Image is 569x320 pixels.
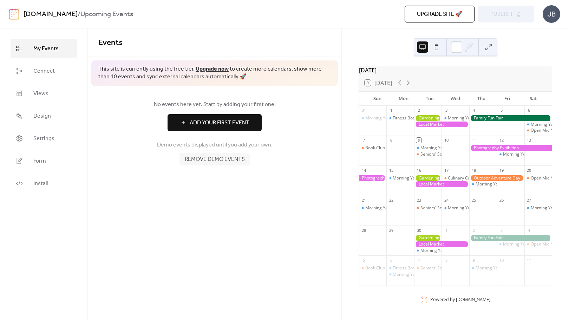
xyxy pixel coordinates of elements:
[527,198,532,203] div: 27
[420,248,458,254] div: Morning Yoga Bliss
[442,175,469,181] div: Culinary Cooking Class
[33,135,54,143] span: Settings
[527,138,532,143] div: 13
[497,241,524,247] div: Morning Yoga Bliss
[365,115,403,121] div: Morning Yoga Bliss
[471,257,477,263] div: 9
[11,84,77,103] a: Views
[531,241,561,247] div: Open Mic Night
[359,145,386,151] div: Book Club Gathering
[359,175,386,181] div: Photography Exhibition
[196,64,229,74] a: Upgrade now
[527,168,532,173] div: 20
[471,198,477,203] div: 25
[444,257,449,263] div: 8
[417,10,462,19] span: Upgrade site 🚀
[499,168,504,173] div: 19
[448,205,485,211] div: Morning Yoga Bliss
[443,92,469,106] div: Wed
[527,257,532,263] div: 11
[469,235,552,241] div: Family Fun Fair
[420,265,457,271] div: Seniors' Social Tea
[527,108,532,113] div: 6
[494,92,520,106] div: Fri
[414,241,469,247] div: Local Market
[386,272,414,277] div: Morning Yoga Bliss
[469,145,552,151] div: Photography Exhibition
[456,297,490,303] a: [DOMAIN_NAME]
[524,175,552,181] div: Open Mic Night
[420,151,457,157] div: Seniors' Social Tea
[190,119,249,127] span: Add Your First Event
[414,175,442,181] div: Gardening Workshop
[98,114,331,131] a: Add Your First Event
[524,122,552,128] div: Morning Yoga Bliss
[503,241,541,247] div: Morning Yoga Bliss
[531,128,561,133] div: Open Mic Night
[365,265,406,271] div: Book Club Gathering
[359,265,386,271] div: Book Club Gathering
[524,241,552,247] div: Open Mic Night
[469,115,552,121] div: Family Fun Fair
[361,138,366,143] div: 7
[393,175,430,181] div: Morning Yoga Bliss
[414,145,442,151] div: Morning Yoga Bliss
[365,92,391,106] div: Sun
[416,198,421,203] div: 23
[11,174,77,193] a: Install
[543,5,560,23] div: JB
[420,205,457,211] div: Seniors' Social Tea
[386,115,414,121] div: Fitness Bootcamp
[444,228,449,233] div: 1
[469,181,497,187] div: Morning Yoga Bliss
[414,181,469,187] div: Local Market
[179,153,250,165] button: Remove demo events
[157,141,273,149] span: Demo events displayed until you add your own.
[444,138,449,143] div: 10
[448,175,492,181] div: Culinary Cooking Class
[359,205,386,211] div: Morning Yoga Bliss
[359,115,386,121] div: Morning Yoga Bliss
[499,198,504,203] div: 26
[11,39,77,58] a: My Events
[361,257,366,263] div: 5
[468,92,494,106] div: Thu
[520,92,546,106] div: Sat
[386,265,414,271] div: Fitness Bootcamp
[388,228,394,233] div: 29
[11,106,77,125] a: Design
[499,138,504,143] div: 12
[78,8,80,21] b: /
[531,175,561,181] div: Open Mic Night
[33,90,48,98] span: Views
[503,151,541,157] div: Morning Yoga Bliss
[499,228,504,233] div: 3
[393,265,427,271] div: Fitness Bootcamp
[524,205,552,211] div: Morning Yoga Bliss
[386,175,414,181] div: Morning Yoga Bliss
[98,35,123,51] span: Events
[444,168,449,173] div: 17
[33,45,59,53] span: My Events
[361,228,366,233] div: 28
[11,129,77,148] a: Settings
[11,61,77,80] a: Connect
[414,122,469,128] div: Local Market
[168,114,262,131] button: Add Your First Event
[444,198,449,203] div: 24
[414,205,442,211] div: Seniors' Social Tea
[33,157,46,165] span: Form
[361,168,366,173] div: 14
[33,179,48,188] span: Install
[80,8,133,21] b: Upcoming Events
[388,138,394,143] div: 8
[414,235,442,241] div: Gardening Workshop
[471,168,477,173] div: 18
[416,257,421,263] div: 7
[388,168,394,173] div: 15
[414,115,442,121] div: Gardening Workshop
[388,198,394,203] div: 22
[414,151,442,157] div: Seniors' Social Tea
[416,138,421,143] div: 9
[393,115,427,121] div: Fitness Bootcamp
